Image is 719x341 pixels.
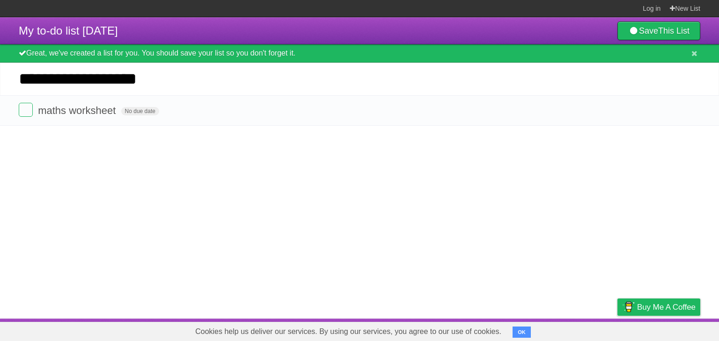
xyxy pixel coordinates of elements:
[19,24,118,37] span: My to-do list [DATE]
[38,105,118,116] span: maths worksheet
[524,321,562,339] a: Developers
[573,321,594,339] a: Terms
[617,298,700,316] a: Buy me a coffee
[186,322,511,341] span: Cookies help us deliver our services. By using our services, you agree to our use of cookies.
[641,321,700,339] a: Suggest a feature
[493,321,513,339] a: About
[605,321,630,339] a: Privacy
[19,103,33,117] label: Done
[513,327,531,338] button: OK
[637,299,696,315] span: Buy me a coffee
[617,21,700,40] a: SaveThis List
[622,299,635,315] img: Buy me a coffee
[121,107,159,115] span: No due date
[658,26,690,36] b: This List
